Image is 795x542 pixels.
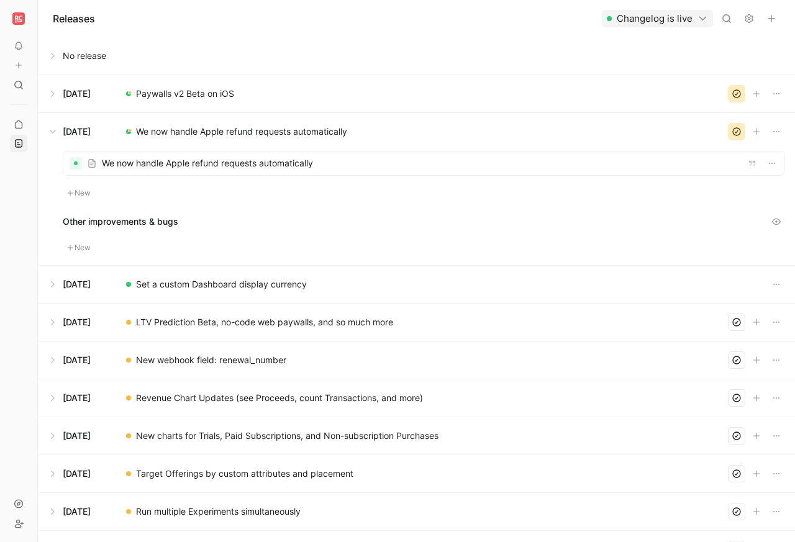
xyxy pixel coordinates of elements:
[63,240,95,255] button: New
[63,186,95,201] button: New
[53,11,95,26] h1: Releases
[10,10,27,27] button: Revenuecat
[12,12,25,25] img: Revenuecat
[63,213,785,230] div: Other improvements & bugs
[602,10,713,27] button: Changelog is live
